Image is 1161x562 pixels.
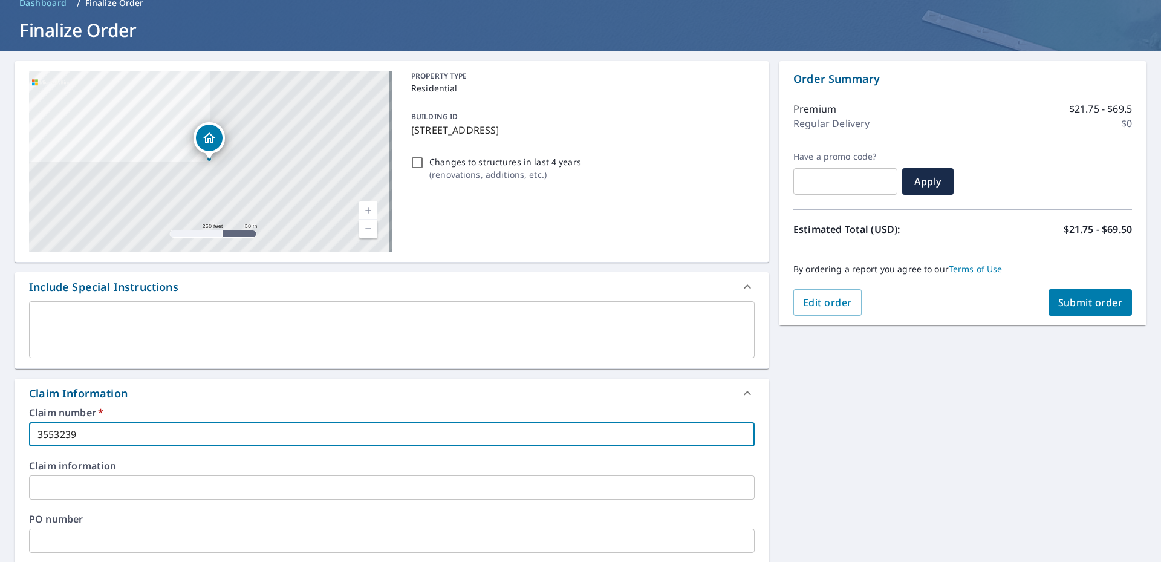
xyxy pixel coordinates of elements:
p: ( renovations, additions, etc. ) [429,168,581,181]
label: Claim number [29,408,755,417]
p: Regular Delivery [793,116,870,131]
span: Edit order [803,296,852,309]
div: Include Special Instructions [15,272,769,301]
p: [STREET_ADDRESS] [411,123,750,137]
span: Apply [912,175,944,188]
a: Terms of Use [949,263,1003,275]
label: Have a promo code? [793,151,897,162]
button: Submit order [1049,289,1133,316]
button: Edit order [793,289,862,316]
a: Current Level 17, Zoom Out [359,220,377,238]
p: Residential [411,82,750,94]
h1: Finalize Order [15,18,1146,42]
div: Dropped pin, building 1, Residential property, 530 W Grace St Old Forge, PA 18518 [193,122,225,160]
p: Estimated Total (USD): [793,222,963,237]
div: Include Special Instructions [29,279,178,295]
p: PROPERTY TYPE [411,71,750,82]
p: Order Summary [793,71,1132,87]
span: Submit order [1058,296,1123,309]
label: PO number [29,514,755,524]
div: Claim Information [29,385,128,402]
p: $21.75 - $69.50 [1064,222,1132,237]
a: Current Level 17, Zoom In [359,201,377,220]
p: $21.75 - $69.5 [1069,102,1132,116]
p: $0 [1121,116,1132,131]
p: Changes to structures in last 4 years [429,155,581,168]
p: Premium [793,102,836,116]
label: Claim information [29,461,755,471]
p: BUILDING ID [411,111,458,122]
button: Apply [902,168,954,195]
p: By ordering a report you agree to our [793,264,1132,275]
div: Claim Information [15,379,769,408]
